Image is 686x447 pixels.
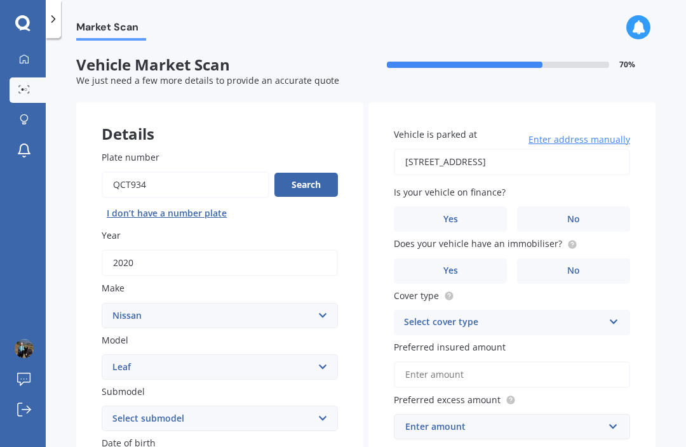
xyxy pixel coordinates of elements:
[76,56,366,74] span: Vehicle Market Scan
[404,315,603,330] div: Select cover type
[528,133,630,146] span: Enter address manually
[15,339,34,358] img: 986b864cb27ac29d2c4714e1b85bcefa
[102,334,128,346] span: Model
[102,385,145,397] span: Submodel
[443,265,458,276] span: Yes
[567,265,580,276] span: No
[394,394,501,406] span: Preferred excess amount
[274,173,338,197] button: Search
[394,186,506,198] span: Is your vehicle on finance?
[405,420,603,434] div: Enter amount
[102,250,338,276] input: YYYY
[102,171,269,198] input: Enter plate number
[443,214,458,225] span: Yes
[394,238,562,250] span: Does your vehicle have an immobiliser?
[102,283,124,295] span: Make
[619,60,635,69] span: 70 %
[102,203,232,223] button: I don’t have a number plate
[394,290,439,302] span: Cover type
[102,151,159,163] span: Plate number
[76,102,363,140] div: Details
[76,74,339,86] span: We just need a few more details to provide an accurate quote
[394,128,477,140] span: Vehicle is parked at
[394,341,506,353] span: Preferred insured amount
[102,229,121,241] span: Year
[394,149,630,175] input: Enter address
[394,361,630,388] input: Enter amount
[76,21,146,38] span: Market Scan
[567,214,580,225] span: No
